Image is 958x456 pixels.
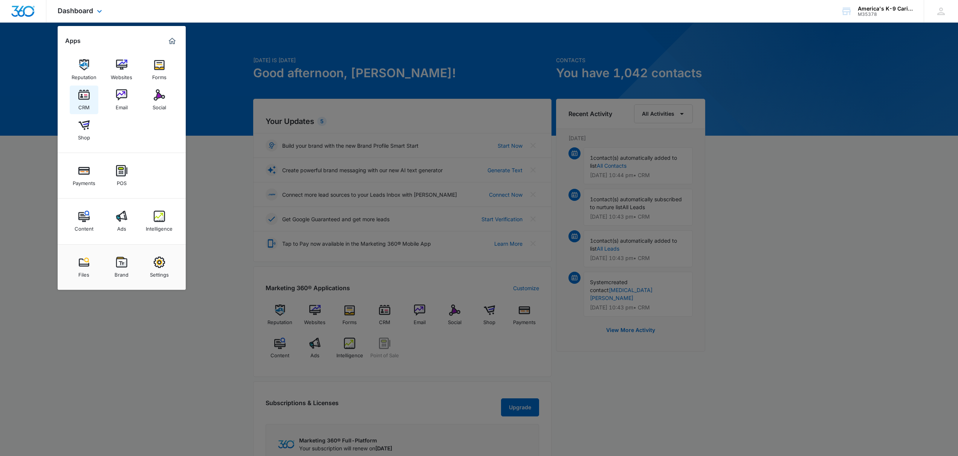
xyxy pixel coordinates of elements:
div: Reputation [72,70,96,80]
a: Content [70,207,98,236]
div: Files [78,268,89,278]
div: Intelligence [146,222,173,232]
a: Intelligence [145,207,174,236]
div: Brand [115,268,128,278]
a: Social [145,86,174,114]
div: Payments [73,176,95,186]
div: Social [153,101,166,110]
div: CRM [78,101,90,110]
div: account id [858,12,913,17]
div: Forms [152,70,167,80]
span: Dashboard [58,7,93,15]
div: POS [117,176,127,186]
div: Websites [111,70,132,80]
div: Email [116,101,128,110]
div: Content [75,222,93,232]
a: Websites [107,55,136,84]
div: Ads [117,222,126,232]
a: CRM [70,86,98,114]
a: Marketing 360® Dashboard [166,35,178,47]
a: Brand [107,253,136,282]
a: Forms [145,55,174,84]
a: Reputation [70,55,98,84]
h2: Apps [65,37,81,44]
a: Shop [70,116,98,144]
a: Files [70,253,98,282]
div: account name [858,6,913,12]
a: Email [107,86,136,114]
a: POS [107,161,136,190]
a: Payments [70,161,98,190]
a: Settings [145,253,174,282]
div: Shop [78,131,90,141]
div: Settings [150,268,169,278]
a: Ads [107,207,136,236]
